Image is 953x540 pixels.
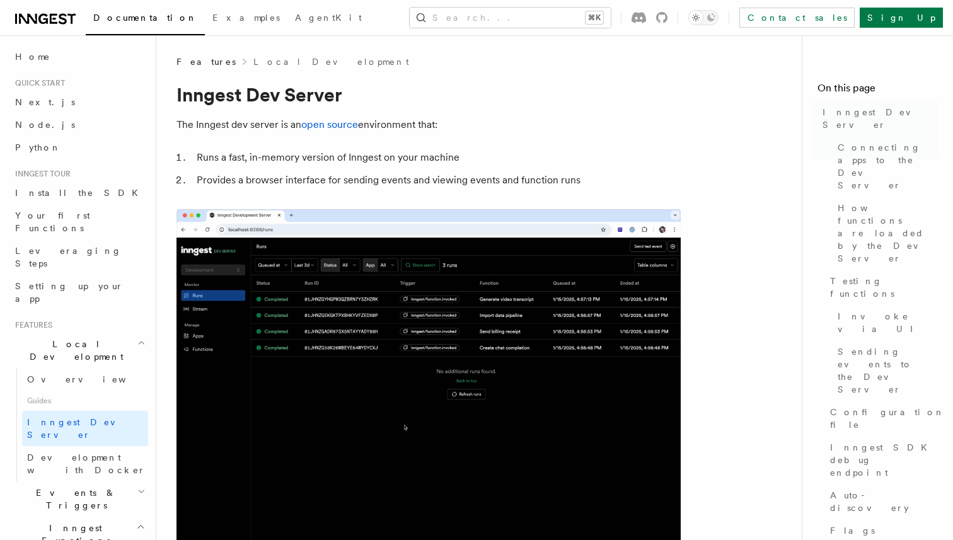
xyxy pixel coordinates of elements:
a: Inngest Dev Server [817,101,938,136]
a: Setting up your app [10,275,148,310]
a: Leveraging Steps [10,239,148,275]
span: Development with Docker [27,452,146,475]
a: Home [10,45,148,68]
span: Setting up your app [15,281,124,304]
span: Connecting apps to the Dev Server [838,141,938,192]
span: Features [176,55,236,68]
span: Inngest Dev Server [27,417,135,440]
a: Documentation [86,4,205,35]
h1: Inngest Dev Server [176,83,681,106]
li: Runs a fast, in-memory version of Inngest on your machine [193,149,681,166]
span: Inngest tour [10,169,71,179]
span: Guides [22,391,148,411]
a: Your first Functions [10,204,148,239]
a: Sending events to the Dev Server [833,340,938,401]
span: Node.js [15,120,75,130]
span: Sending events to the Dev Server [838,345,938,396]
button: Events & Triggers [10,481,148,517]
a: How functions are loaded by the Dev Server [833,197,938,270]
span: How functions are loaded by the Dev Server [838,202,938,265]
a: Testing functions [825,270,938,305]
button: Local Development [10,333,148,368]
span: Invoke via UI [838,310,938,335]
a: AgentKit [287,4,369,34]
a: Configuration file [825,401,938,436]
a: open source [301,118,358,130]
a: Sign Up [860,8,943,28]
p: The Inngest dev server is an environment that: [176,116,681,134]
span: Python [15,142,61,152]
span: Your first Functions [15,210,90,233]
button: Search...⌘K [410,8,611,28]
span: AgentKit [295,13,362,23]
span: Documentation [93,13,197,23]
span: Leveraging Steps [15,246,122,268]
span: Flags [830,524,875,537]
a: Contact sales [739,8,855,28]
h4: On this page [817,81,938,101]
span: Features [10,320,52,330]
li: Provides a browser interface for sending events and viewing events and function runs [193,171,681,189]
a: Invoke via UI [833,305,938,340]
a: Inngest SDK debug endpoint [825,436,938,484]
a: Auto-discovery [825,484,938,519]
div: Local Development [10,368,148,481]
span: Home [15,50,50,63]
span: Inngest Dev Server [823,106,938,131]
a: Connecting apps to the Dev Server [833,136,938,197]
a: Next.js [10,91,148,113]
span: Next.js [15,97,75,107]
a: Python [10,136,148,159]
a: Inngest Dev Server [22,411,148,446]
span: Testing functions [830,275,938,300]
span: Configuration file [830,406,945,431]
a: Overview [22,368,148,391]
span: Install the SDK [15,188,146,198]
span: Events & Triggers [10,486,137,512]
button: Toggle dark mode [688,10,719,25]
a: Examples [205,4,287,34]
a: Local Development [253,55,409,68]
kbd: ⌘K [586,11,603,24]
span: Quick start [10,78,65,88]
span: Auto-discovery [830,489,938,514]
span: Examples [212,13,280,23]
span: Overview [27,374,157,384]
span: Local Development [10,338,137,363]
a: Install the SDK [10,181,148,204]
a: Development with Docker [22,446,148,481]
a: Node.js [10,113,148,136]
span: Inngest SDK debug endpoint [830,441,938,479]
